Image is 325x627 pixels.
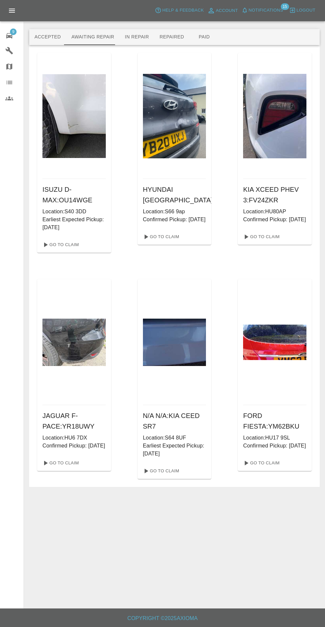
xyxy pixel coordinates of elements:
span: Help & Feedback [162,7,204,14]
button: In Repair [120,29,155,45]
a: Go To Claim [240,458,281,468]
p: Location: HU6 7DX [42,434,106,442]
button: Repaired [154,29,189,45]
a: Go To Claim [40,239,81,250]
button: Notifications [240,5,285,16]
p: Location: HU17 9SL [243,434,306,442]
p: Confirmed Pickup: [DATE] [243,442,306,450]
p: Earliest Expected Pickup: [DATE] [143,442,206,458]
a: Go To Claim [240,232,281,242]
span: Notifications [249,7,283,14]
p: Confirmed Pickup: [DATE] [42,442,106,450]
span: Logout [296,7,315,14]
p: Location: S64 8UF [143,434,206,442]
h6: KIA XCEED PHEV 3 : FV24ZKR [243,184,306,205]
h6: JAGUAR F-PACE : YR18UWY [42,410,106,432]
h6: HYUNDAI [GEOGRAPHIC_DATA] : YB20UXJ [143,184,206,205]
p: Earliest Expected Pickup: [DATE] [42,216,106,232]
span: 15 [281,3,289,10]
h6: N/A N/A : KIA CEED SR7 [143,410,206,432]
a: Go To Claim [140,232,181,242]
a: Go To Claim [140,466,181,476]
button: Logout [288,5,317,16]
h6: Copyright © 2025 Axioma [5,614,320,623]
p: Location: HU80AP [243,208,306,216]
span: 9 [10,28,17,35]
button: Paid [189,29,219,45]
p: Confirmed Pickup: [DATE] [143,216,206,224]
button: Help & Feedback [153,5,205,16]
p: Location: S66 9ap [143,208,206,216]
span: Account [216,7,238,15]
p: Confirmed Pickup: [DATE] [243,216,306,224]
a: Go To Claim [40,458,81,468]
button: Accepted [29,29,66,45]
a: Account [206,5,240,16]
p: Location: S40 3DD [42,208,106,216]
h6: FORD FIESTA : YM62BKU [243,410,306,432]
h6: ISUZU D-MAX : OU14WGE [42,184,106,205]
button: Open drawer [4,3,20,19]
button: Awaiting Repair [66,29,119,45]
